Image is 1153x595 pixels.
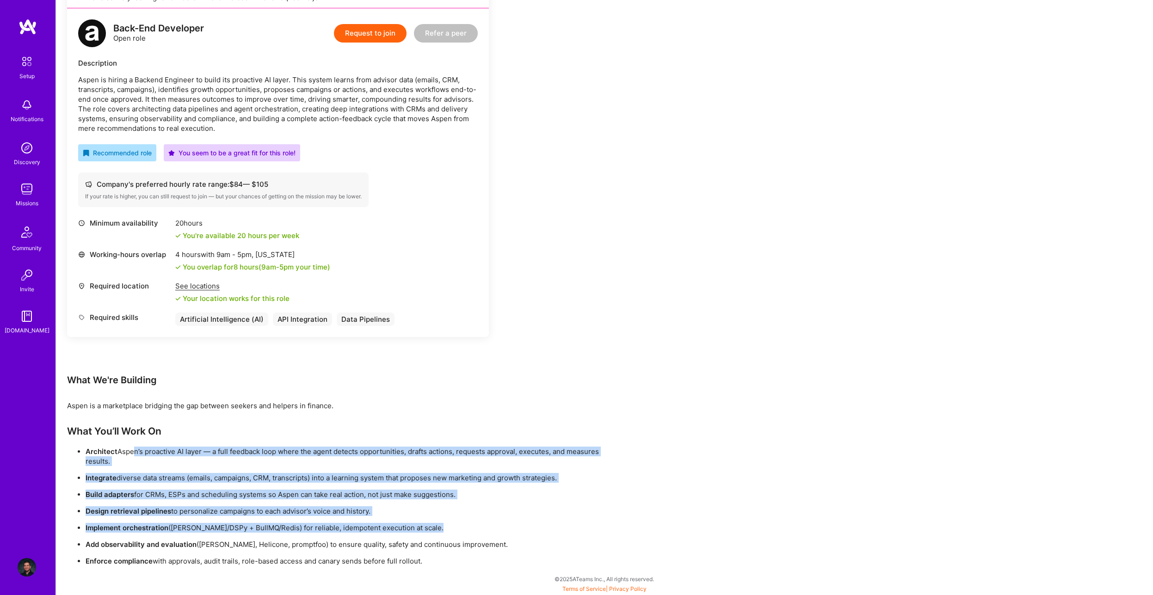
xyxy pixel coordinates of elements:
div: If your rate is higher, you can still request to join — but your chances of getting on the missio... [85,193,362,200]
div: Setup [19,71,35,81]
div: You overlap for 8 hours ( your time) [183,262,330,272]
div: What We're Building [67,374,622,386]
img: Invite [18,266,36,284]
div: Discovery [14,157,40,167]
p: diverse data streams (emails, campaigns, CRM, transcripts) into a learning system that proposes n... [86,473,622,483]
span: 9am - 5pm [261,263,294,271]
div: Community [12,243,42,253]
div: Company's preferred hourly rate range: $ 84 — $ 105 [85,179,362,189]
p: ([PERSON_NAME], Helicone, promptfoo) to ensure quality, safety and continuous improvement. [86,540,622,549]
div: Data Pipelines [337,313,395,326]
button: Refer a peer [414,24,478,43]
i: icon World [78,251,85,258]
p: ([PERSON_NAME]/DSPy + BullMQ/Redis) for reliable, idempotent execution at scale. [86,523,622,533]
a: Privacy Policy [609,585,647,592]
div: Required skills [78,313,171,322]
i: icon RecommendedBadge [83,150,89,156]
i: icon Cash [85,181,92,188]
div: You seem to be a great fit for this role! [168,148,296,158]
img: teamwork [18,180,36,198]
div: Notifications [11,114,43,124]
span: | [562,585,647,592]
p: with approvals, audit trails, role-based access and canary sends before full rollout. [86,556,622,566]
span: 9am - 5pm , [215,250,255,259]
strong: Implement orchestration [86,523,168,532]
div: Required location [78,281,171,291]
h3: What You’ll Work On [67,425,622,437]
div: Open role [113,24,204,43]
strong: Integrate [86,473,117,482]
div: [DOMAIN_NAME] [5,325,49,335]
p: Aspen’s proactive AI layer — a full feedback loop where the agent detects opportunities, drafts a... [86,447,622,466]
p: for CRMs, ESPs and scheduling systems so Aspen can take real action, not just make suggestions. [86,490,622,499]
div: Missions [16,198,38,208]
p: to personalize campaigns to each advisor’s voice and history. [86,506,622,516]
strong: Enforce compliance [86,557,153,565]
div: Description [78,58,478,68]
img: logo [18,18,37,35]
img: guide book [18,307,36,325]
i: icon Location [78,282,85,289]
img: Community [16,221,38,243]
button: Request to join [334,24,407,43]
div: Back-End Developer [113,24,204,33]
strong: Build adapters [86,490,134,499]
div: You're available 20 hours per week [175,231,299,240]
div: Artificial Intelligence (AI) [175,313,268,326]
strong: Architect [86,447,117,456]
div: Invite [20,284,34,294]
strong: Design retrieval pipelines [86,507,171,515]
p: Aspen is hiring a Backend Engineer to build its proactive AI layer. This system learns from advis... [78,75,478,133]
div: 20 hours [175,218,299,228]
i: icon PurpleStar [168,150,175,156]
div: 4 hours with [US_STATE] [175,250,330,259]
div: Aspen is a marketplace bridging the gap between seekers and helpers in finance. [67,401,622,411]
i: icon Clock [78,220,85,227]
a: User Avatar [15,558,38,577]
i: icon Check [175,296,181,301]
a: Terms of Service [562,585,606,592]
div: Working-hours overlap [78,250,171,259]
i: icon Tag [78,314,85,321]
div: API Integration [273,313,332,326]
img: setup [17,52,37,71]
div: © 2025 ATeams Inc., All rights reserved. [55,567,1153,590]
img: bell [18,96,36,114]
div: Recommended role [83,148,152,158]
img: logo [78,19,106,47]
i: icon Check [175,264,181,270]
i: icon Check [175,233,181,239]
img: discovery [18,139,36,157]
img: User Avatar [18,558,36,577]
div: Your location works for this role [175,294,290,303]
div: See locations [175,281,290,291]
strong: Add observability and evaluation [86,540,197,549]
div: Minimum availability [78,218,171,228]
